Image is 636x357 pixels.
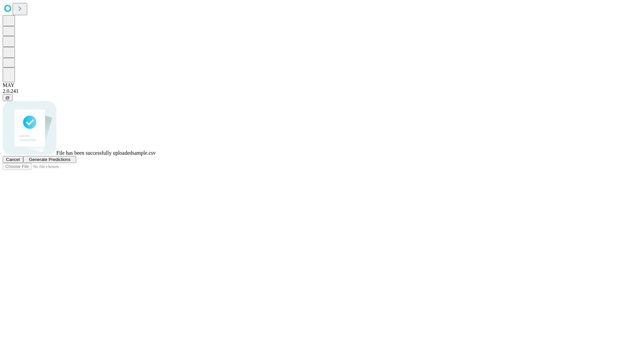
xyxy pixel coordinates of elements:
span: File has been successfully uploaded [56,150,132,156]
span: sample.csv [132,150,156,156]
span: Generate Predictions [29,157,70,162]
button: @ [3,94,13,101]
div: MAY [3,82,633,88]
div: 2.0.241 [3,88,633,94]
span: Cancel [6,157,20,162]
button: Cancel [3,156,23,163]
span: @ [5,95,10,100]
button: Generate Predictions [23,156,76,163]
